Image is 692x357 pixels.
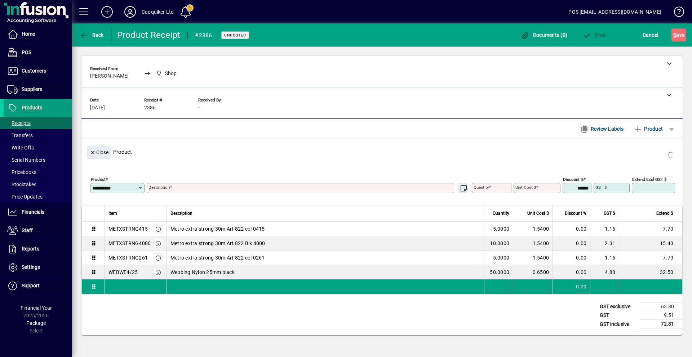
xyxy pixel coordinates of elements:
td: 0.00 [553,251,590,265]
span: Staff [22,227,33,233]
div: METXSTRNG4000 [108,240,151,247]
div: METXSTRNG415 [108,225,148,232]
a: Financials [4,203,72,221]
span: Home [22,31,35,37]
a: POS [4,44,72,62]
td: GST inclusive [596,320,639,329]
span: 0.6500 [533,269,549,276]
div: METXSTRNG261 [108,254,148,261]
td: 5.0000 [484,222,513,236]
app-page-header-button: Close [85,149,113,155]
span: Financial Year [21,305,52,311]
div: #2386 [195,30,212,41]
button: Close [87,146,111,159]
td: 10.0000 [484,236,513,251]
span: 2386 [144,105,156,111]
div: POS [EMAIL_ADDRESS][DOMAIN_NAME] [568,6,661,18]
td: 9.51 [639,311,683,320]
span: Settings [22,264,40,270]
a: Write Offs [4,142,72,154]
span: Extend $ [656,209,673,217]
a: Home [4,25,72,43]
a: Customers [4,62,72,80]
button: Documents (0) [519,29,569,42]
td: Webbing Nylon 25mm black [167,265,484,279]
td: 1.16 [590,251,619,265]
a: Suppliers [4,80,72,99]
td: 2.31 [590,236,619,251]
a: Reports [4,240,72,258]
td: 0.00 [553,265,590,279]
span: Stocktakes [7,182,36,187]
a: Support [4,277,72,295]
span: Close [90,147,108,158]
span: [PERSON_NAME] [90,73,129,79]
mat-label: Discount % [563,177,584,182]
a: Receipts [4,117,72,129]
td: 7.70 [619,222,682,236]
div: Cadquiker Ltd [142,6,174,18]
button: Save [671,29,686,42]
mat-label: Description [148,185,170,190]
button: Add [96,5,119,18]
a: Knowledge Base [669,1,683,25]
span: S [673,32,676,38]
a: Pricebooks [4,166,72,178]
td: GST [596,311,639,320]
td: 4.88 [590,265,619,279]
a: Price Updates [4,191,72,203]
td: Metro extra strong 30m Art 822 col 0415 [167,222,484,236]
span: POS [22,49,31,55]
app-page-header-button: Delete [662,151,679,158]
span: 1.5400 [533,225,549,232]
a: Transfers [4,129,72,142]
a: Stocktakes [4,178,72,191]
span: Write Offs [7,145,34,151]
td: 32.50 [619,265,682,279]
span: - [198,105,200,111]
td: Metro extra strong 30m Art 822 Blk 4000 [167,236,484,251]
span: Shop [165,70,177,77]
span: Support [22,283,40,288]
button: Cancel [641,29,660,42]
span: Receipts [7,120,31,126]
span: Unposted [224,33,246,38]
button: Review Labels [577,122,626,135]
button: Back [78,29,106,42]
span: Quantity [493,209,509,217]
td: 72.81 [639,320,683,329]
td: 0.00 [553,279,590,294]
span: Reports [22,246,39,252]
td: 15.40 [619,236,682,251]
a: Settings [4,258,72,277]
td: 0.00 [553,222,590,236]
button: Profile [119,5,142,18]
div: Product [81,139,683,165]
mat-label: GST $ [595,185,607,190]
a: Serial Numbers [4,154,72,166]
span: 1.5400 [533,240,549,247]
mat-label: Unit Cost $ [515,185,536,190]
a: Staff [4,222,72,240]
span: Suppliers [22,86,42,92]
app-page-header-button: Back [72,29,112,42]
mat-label: Extend excl GST $ [632,177,666,182]
div: WEBWE4/25 [108,269,138,276]
span: Financials [22,209,44,215]
td: 5.0000 [484,251,513,265]
span: Shop [154,69,180,78]
span: Unit Cost $ [527,209,549,217]
span: Transfers [7,132,33,138]
td: 50.0000 [484,265,513,279]
span: Back [80,32,104,38]
button: Delete [662,146,679,163]
span: 1.5400 [533,254,549,261]
span: ost [582,32,606,38]
td: 7.70 [619,251,682,265]
span: Products [22,105,42,110]
span: Price Updates [7,194,43,200]
span: GST $ [604,209,615,217]
button: Post [581,29,608,42]
span: Serial Numbers [7,157,45,163]
span: Documents (0) [520,32,567,38]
